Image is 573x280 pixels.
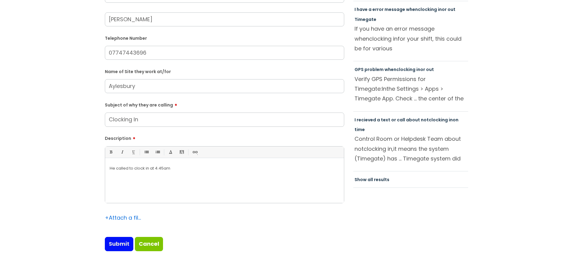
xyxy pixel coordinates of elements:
[418,6,437,12] span: clocking
[396,66,415,73] span: clocking
[105,68,344,74] label: Name of Site they work at/for
[154,148,161,156] a: 1. Ordered List (Ctrl-Shift-8)
[355,117,458,133] a: I recieved a text or call about notclocking inon time
[449,117,453,123] span: in
[105,35,344,41] label: Telephone Number
[118,148,126,156] a: Italic (Ctrl-I)
[105,213,141,223] div: Attach a file
[191,148,198,156] a: Link
[355,24,467,53] p: If you have an error message when for your shift, this could be for various
[438,6,442,12] span: in
[369,35,391,42] span: clocking
[355,177,389,183] a: Show all results
[107,148,115,156] a: Bold (Ctrl-B)
[178,148,185,156] a: Back Color
[364,145,386,153] span: clocking
[105,100,344,108] label: Subject of why they are calling
[105,12,344,26] input: Your Name
[393,35,398,42] span: in
[429,117,448,123] span: clocking
[382,85,386,93] span: In
[142,148,150,156] a: • Unordered List (Ctrl-Shift-7)
[167,148,174,156] a: Font Color
[129,148,137,156] a: Underline(Ctrl-U)
[355,6,455,22] a: I have a error message whenclocking inor out Timegate
[355,74,467,103] p: Verify GPS Permissions for Timegate: the Settings > Apps > Timegate App. Check ... the center of ...
[388,145,393,153] span: in,
[135,237,163,251] a: Cancel
[355,134,467,163] p: Control Room or Helpdesk Team about not it means the system (Timegate) has ... Timegate system di...
[105,237,133,251] input: Submit
[110,166,339,171] p: He called to clock in at 4.45am
[355,66,434,73] a: GPS problem whenclocking inor out
[105,134,344,141] label: Description
[416,66,420,73] span: in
